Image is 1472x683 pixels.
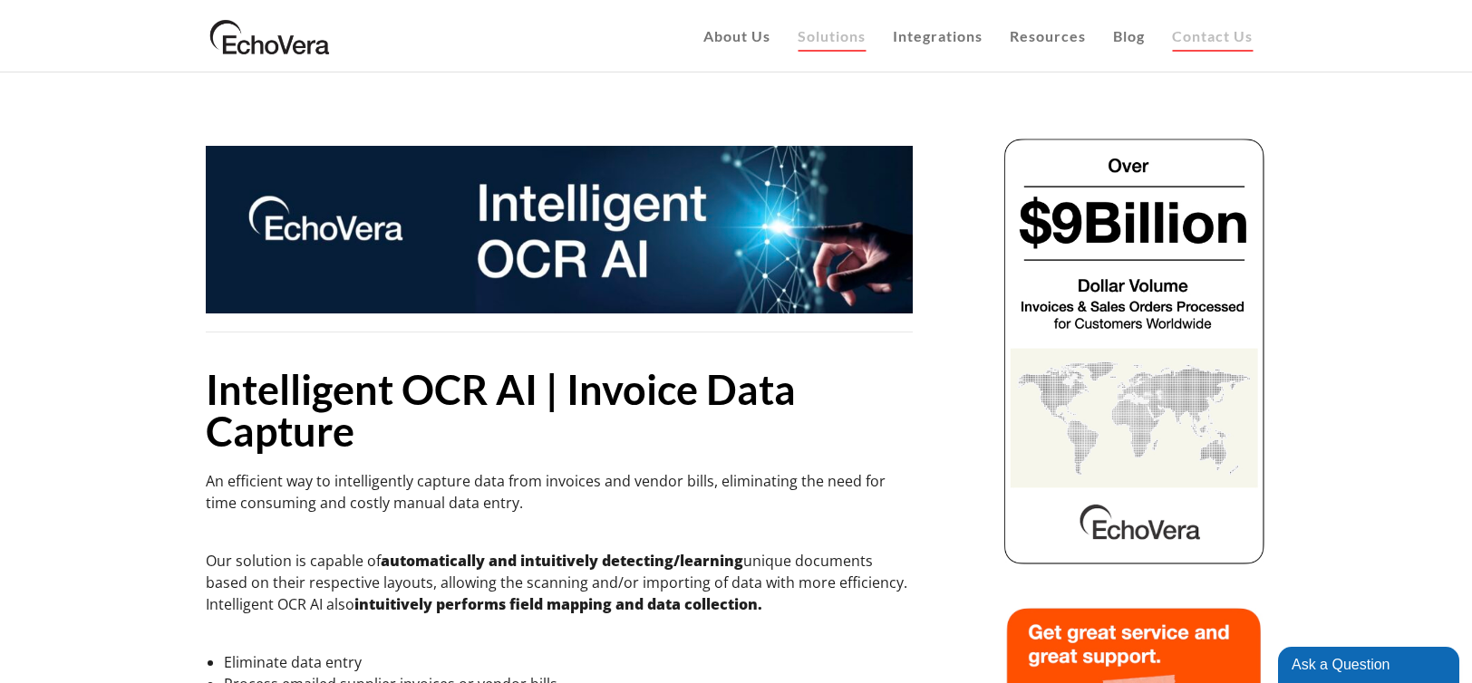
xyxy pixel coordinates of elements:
[224,651,913,673] li: Eliminate data entry
[354,594,762,614] strong: intuitively performs field mapping and data collection.
[206,146,913,313] img: Intelligent OCR AI
[206,14,334,59] img: EchoVera
[1010,27,1086,44] span: Resources
[1172,27,1253,44] span: Contact Us
[703,27,770,44] span: About Us
[893,27,983,44] span: Integrations
[206,470,913,514] p: An efficient way to intelligently capture data from invoices and vendor bills, eliminating the ne...
[1002,136,1267,566] img: echovera dollar volume
[1113,27,1145,44] span: Blog
[206,365,796,456] strong: Intelligent OCR AI | Invoice Data Capture
[798,27,866,44] span: Solutions
[1278,643,1463,683] iframe: chat widget
[206,550,913,615] p: Our solution is capable of unique documents based on their respective layouts, allowing the scann...
[381,551,743,571] strong: automatically and intuitively detecting/learning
